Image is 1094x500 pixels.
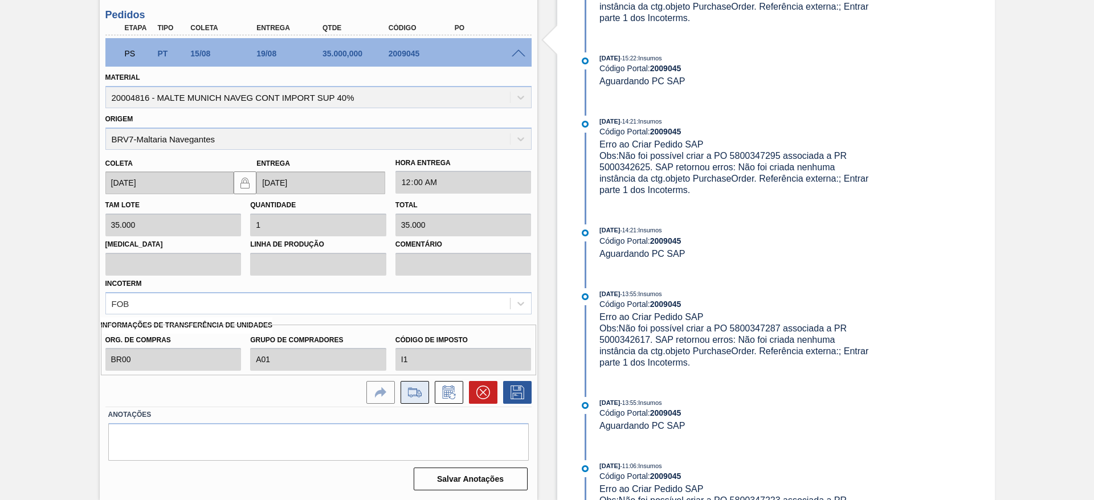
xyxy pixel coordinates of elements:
[621,55,636,62] span: - 15:22
[452,24,526,32] div: PO
[463,381,497,404] div: Cancelar pedido
[108,407,529,423] label: Anotações
[112,298,129,308] div: FOB
[599,300,870,309] div: Código Portal:
[254,24,328,32] div: Entrega
[599,151,871,195] span: Obs: Não foi possível criar a PO 5800347295 associada a PR 5000342625. SAP retornou erros: Não fo...
[636,290,662,297] span: : Insumos
[599,55,620,62] span: [DATE]
[599,472,870,481] div: Código Portal:
[250,236,386,253] label: Linha de Produção
[187,49,262,58] div: 15/08/2025
[414,468,528,490] button: Salvar Anotações
[599,140,703,149] span: Erro ao Criar Pedido SAP
[105,115,133,123] label: Origem
[254,49,328,58] div: 19/08/2025
[582,465,589,472] img: atual
[154,24,189,32] div: Tipo
[599,484,703,494] span: Erro ao Criar Pedido SAP
[105,9,532,21] h3: Pedidos
[105,201,140,209] label: Tam lote
[395,155,532,171] label: Hora Entrega
[320,24,394,32] div: Qtde
[636,55,662,62] span: : Insumos
[395,332,532,349] label: Código de Imposto
[599,118,620,125] span: [DATE]
[599,399,620,406] span: [DATE]
[582,402,589,409] img: atual
[599,127,870,136] div: Código Portal:
[250,332,386,349] label: Grupo de Compradores
[582,58,589,64] img: atual
[599,290,620,297] span: [DATE]
[599,462,620,469] span: [DATE]
[650,236,681,245] strong: 2009045
[238,176,252,190] img: locked
[320,49,394,58] div: 35.000,000
[599,76,685,86] span: Aguardando PC SAP
[101,317,273,334] label: Informações de Transferência de Unidades
[636,118,662,125] span: : Insumos
[105,171,234,194] input: dd/mm/yyyy
[256,171,385,194] input: dd/mm/yyyy
[234,171,256,194] button: locked
[395,381,429,404] div: Ir para Composição de Carga
[650,127,681,136] strong: 2009045
[105,280,142,288] label: Incoterm
[650,408,681,417] strong: 2009045
[497,381,532,404] div: Salvar Pedido
[621,463,636,469] span: - 11:06
[650,472,681,481] strong: 2009045
[621,400,636,406] span: - 13:55
[621,291,636,297] span: - 13:55
[105,73,140,81] label: Material
[636,462,662,469] span: : Insumos
[621,227,636,233] span: - 14:21
[650,300,681,309] strong: 2009045
[154,49,189,58] div: Pedido de Transferência
[621,118,636,125] span: - 14:21
[105,332,242,349] label: Org. de Compras
[122,24,156,32] div: Etapa
[599,236,870,245] div: Código Portal:
[582,293,589,300] img: atual
[395,201,418,209] label: Total
[636,399,662,406] span: : Insumos
[250,201,296,209] label: Quantidade
[122,41,156,66] div: Aguardando PC SAP
[105,236,242,253] label: [MEDICAL_DATA]
[256,159,290,167] label: Entrega
[650,64,681,73] strong: 2009045
[636,227,662,233] span: : Insumos
[395,236,532,253] label: Comentário
[599,408,870,417] div: Código Portal:
[105,159,133,167] label: Coleta
[582,229,589,236] img: atual
[599,421,685,431] span: Aguardando PC SAP
[599,323,871,367] span: Obs: Não foi possível criar a PO 5800347287 associada a PR 5000342617. SAP retornou erros: Não fo...
[599,312,703,322] span: Erro ao Criar Pedido SAP
[599,64,870,73] div: Código Portal:
[599,249,685,259] span: Aguardando PC SAP
[582,121,589,128] img: atual
[361,381,395,404] div: Ir para a Origem
[187,24,262,32] div: Coleta
[125,49,153,58] p: PS
[386,49,460,58] div: 2009045
[386,24,460,32] div: Código
[429,381,463,404] div: Informar alteração no pedido
[599,227,620,233] span: [DATE]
